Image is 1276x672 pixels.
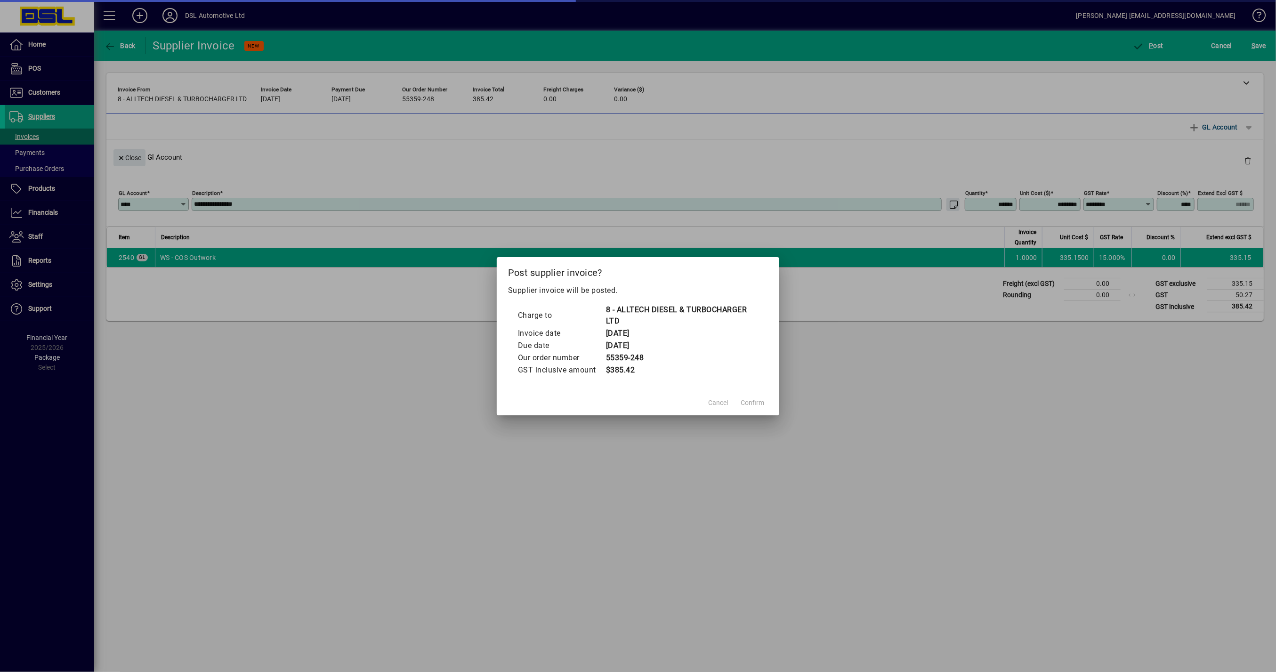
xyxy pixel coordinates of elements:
[606,327,759,340] td: [DATE]
[606,364,759,376] td: $385.42
[517,327,606,340] td: Invoice date
[517,364,606,376] td: GST inclusive amount
[606,352,759,364] td: 55359-248
[517,352,606,364] td: Our order number
[517,304,606,327] td: Charge to
[517,340,606,352] td: Due date
[508,285,768,296] p: Supplier invoice will be posted.
[497,257,779,284] h2: Post supplier invoice?
[606,304,759,327] td: 8 - ALLTECH DIESEL & TURBOCHARGER LTD
[606,340,759,352] td: [DATE]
